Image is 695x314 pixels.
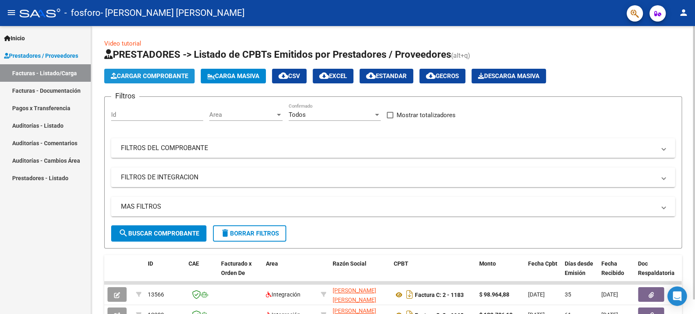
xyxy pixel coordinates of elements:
datatable-header-cell: Días desde Emisión [561,255,598,291]
span: [DATE] [528,291,545,298]
span: CSV [278,72,300,80]
strong: $ 98.964,88 [479,291,509,298]
app-download-masive: Descarga masiva de comprobantes (adjuntos) [471,69,546,83]
span: Cargar Comprobante [111,72,188,80]
mat-icon: menu [7,8,16,17]
h3: Filtros [111,90,139,102]
datatable-header-cell: ID [145,255,185,291]
span: Fecha Cpbt [528,260,557,267]
datatable-header-cell: Doc Respaldatoria [635,255,684,291]
span: Monto [479,260,496,267]
datatable-header-cell: CPBT [390,255,476,291]
button: Borrar Filtros [213,225,286,242]
mat-icon: search [118,228,128,238]
datatable-header-cell: Area [263,255,318,291]
a: Video tutorial [104,40,141,47]
mat-icon: person [679,8,688,17]
span: Doc Respaldatoria [638,260,675,276]
datatable-header-cell: Razón Social [329,255,390,291]
span: 35 [565,291,571,298]
span: Carga Masiva [207,72,259,80]
span: Todos [289,111,306,118]
mat-icon: cloud_download [366,71,376,81]
span: [DATE] [601,291,618,298]
button: Carga Masiva [201,69,266,83]
mat-icon: cloud_download [426,71,436,81]
mat-icon: delete [220,228,230,238]
mat-panel-title: FILTROS DEL COMPROBANTE [121,144,656,153]
button: CSV [272,69,307,83]
button: Buscar Comprobante [111,225,206,242]
i: Descargar documento [404,288,415,301]
span: [PERSON_NAME] [PERSON_NAME] [333,287,376,303]
div: 27315974033 [333,286,387,303]
span: ID [148,260,153,267]
datatable-header-cell: Fecha Cpbt [525,255,561,291]
div: Open Intercom Messenger [667,286,687,306]
strong: Factura C: 2 - 1183 [415,292,464,298]
span: - fosforo [64,4,101,22]
span: Estandar [366,72,407,80]
span: CAE [189,260,199,267]
span: Razón Social [333,260,366,267]
datatable-header-cell: Monto [476,255,525,291]
mat-expansion-panel-header: MAS FILTROS [111,197,675,216]
button: Descarga Masiva [471,69,546,83]
mat-expansion-panel-header: FILTROS DEL COMPROBANTE [111,138,675,158]
span: Borrar Filtros [220,230,279,237]
datatable-header-cell: Facturado x Orden De [218,255,263,291]
button: Estandar [360,69,413,83]
mat-panel-title: MAS FILTROS [121,202,656,211]
mat-icon: cloud_download [278,71,288,81]
span: Descarga Masiva [478,72,539,80]
span: Gecros [426,72,459,80]
span: PRESTADORES -> Listado de CPBTs Emitidos por Prestadores / Proveedores [104,49,451,60]
span: Area [209,111,275,118]
span: Integración [266,291,300,298]
span: Días desde Emisión [565,260,593,276]
button: Cargar Comprobante [104,69,195,83]
datatable-header-cell: Fecha Recibido [598,255,635,291]
span: Area [266,260,278,267]
datatable-header-cell: CAE [185,255,218,291]
span: Fecha Recibido [601,260,624,276]
span: Buscar Comprobante [118,230,199,237]
button: Gecros [419,69,465,83]
mat-panel-title: FILTROS DE INTEGRACION [121,173,656,182]
span: Prestadores / Proveedores [4,51,78,60]
span: EXCEL [319,72,347,80]
mat-icon: cloud_download [319,71,329,81]
span: - [PERSON_NAME] [PERSON_NAME] [101,4,245,22]
span: 13566 [148,291,164,298]
span: Mostrar totalizadores [397,110,456,120]
span: CPBT [394,260,408,267]
mat-expansion-panel-header: FILTROS DE INTEGRACION [111,168,675,187]
span: Facturado x Orden De [221,260,252,276]
button: EXCEL [313,69,353,83]
span: Inicio [4,34,25,43]
span: (alt+q) [451,52,470,59]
